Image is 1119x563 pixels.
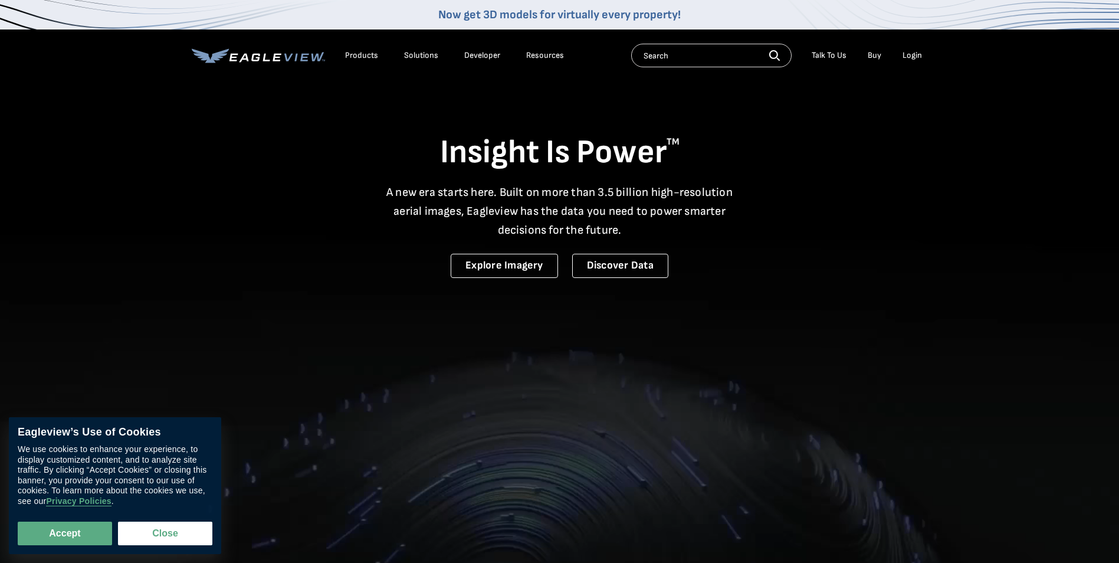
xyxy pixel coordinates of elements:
[667,136,680,148] sup: TM
[868,50,881,61] a: Buy
[18,426,212,439] div: Eagleview’s Use of Cookies
[118,522,212,545] button: Close
[404,50,438,61] div: Solutions
[464,50,500,61] a: Developer
[631,44,792,67] input: Search
[572,254,668,278] a: Discover Data
[812,50,846,61] div: Talk To Us
[438,8,681,22] a: Now get 3D models for virtually every property!
[192,132,928,174] h1: Insight Is Power
[903,50,922,61] div: Login
[526,50,564,61] div: Resources
[18,445,212,507] div: We use cookies to enhance your experience, to display customized content, and to analyze site tra...
[379,183,740,240] p: A new era starts here. Built on more than 3.5 billion high-resolution aerial images, Eagleview ha...
[345,50,378,61] div: Products
[451,254,558,278] a: Explore Imagery
[18,522,112,545] button: Accept
[46,497,111,507] a: Privacy Policies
